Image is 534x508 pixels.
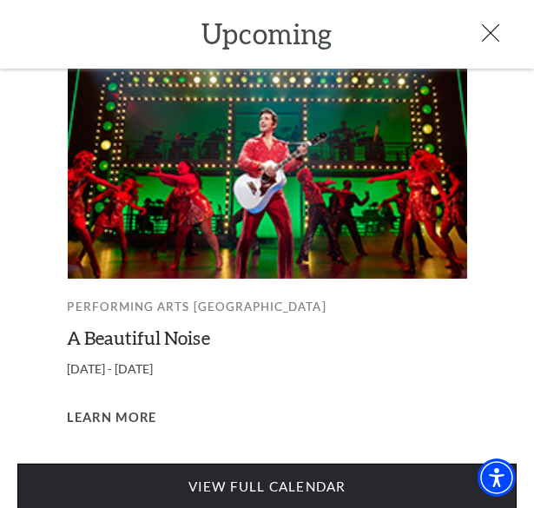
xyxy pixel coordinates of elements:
span: Learn More [68,407,157,429]
a: A Beautiful Noise [68,327,211,348]
p: [DATE] - [DATE] [68,349,467,388]
p: Performing Arts [GEOGRAPHIC_DATA] [68,288,467,326]
a: Learn More A Beautiful Noise [68,407,157,429]
div: Accessibility Menu [478,459,516,497]
img: Performing Arts Fort Worth [68,64,467,279]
